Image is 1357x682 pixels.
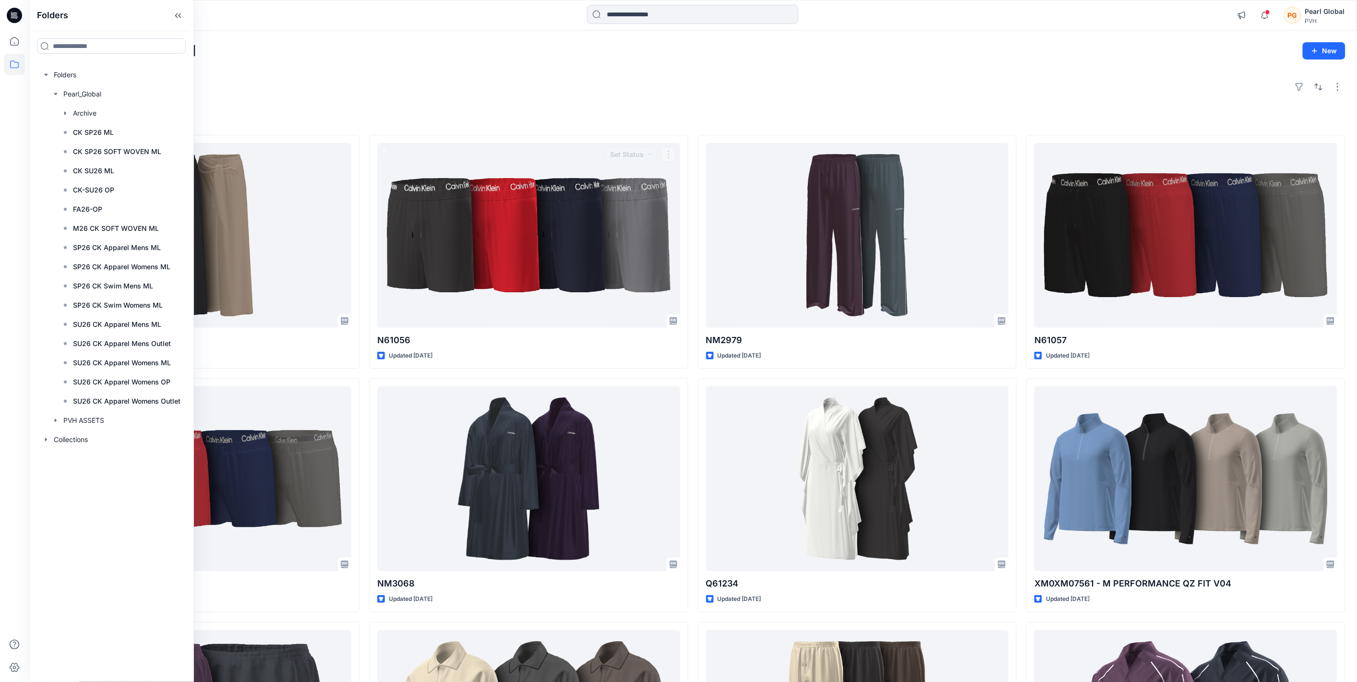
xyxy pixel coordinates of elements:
[1305,17,1345,24] div: PVH
[1305,6,1345,17] div: Pearl Global
[73,165,114,177] p: CK SU26 ML
[1034,334,1337,347] p: N61057
[377,143,680,328] a: N61056
[1046,594,1090,604] p: Updated [DATE]
[718,351,761,361] p: Updated [DATE]
[1034,143,1337,328] a: N61057
[73,146,161,157] p: CK SP26 SOFT WOVEN ML
[706,577,1009,590] p: Q61234
[73,184,114,196] p: CK-SU26 OP
[48,386,351,571] a: N61055
[73,223,159,234] p: M26 CK SOFT WOVEN ML
[377,334,680,347] p: N61056
[1046,351,1090,361] p: Updated [DATE]
[1034,577,1337,590] p: XM0XM07561 - M PERFORMANCE QZ FIT V04
[1303,42,1345,60] button: New
[48,143,351,328] a: Q61235
[377,577,680,590] p: NM3068
[706,386,1009,571] a: Q61234
[73,299,163,311] p: SP26 CK Swim Womens ML
[718,594,761,604] p: Updated [DATE]
[1034,386,1337,571] a: XM0XM07561 - M PERFORMANCE QZ FIT V04
[73,203,102,215] p: FA26-OP
[389,351,432,361] p: Updated [DATE]
[1284,7,1301,24] div: PG
[48,577,351,590] p: N61055
[73,357,171,369] p: SU26 CK Apparel Womens ML
[40,114,1345,125] h4: Styles
[377,386,680,571] a: NM3068
[73,319,161,330] p: SU26 CK Apparel Mens ML
[73,338,171,349] p: SU26 CK Apparel Mens Outlet
[706,334,1009,347] p: NM2979
[48,334,351,347] p: Q61235
[389,594,432,604] p: Updated [DATE]
[73,127,114,138] p: CK SP26 ML
[73,280,153,292] p: SP26 CK Swim Mens ML
[73,395,180,407] p: SU26 CK Apparel Womens Outlet
[73,242,161,253] p: SP26 CK Apparel Mens ML
[73,376,170,388] p: SU26 CK Apparel Womens OP
[73,261,170,273] p: SP26 CK Apparel Womens ML
[706,143,1009,328] a: NM2979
